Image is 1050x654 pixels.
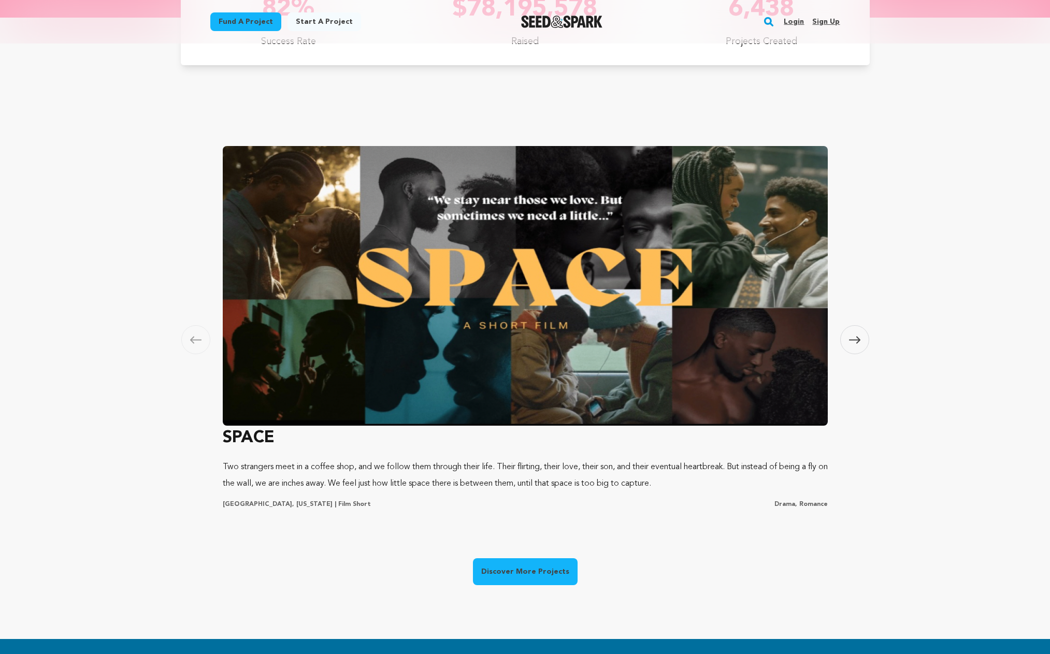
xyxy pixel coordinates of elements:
a: SPACE Two strangers meet in a coffee shop, and we follow them through their life. Their flirting,... [223,142,828,508]
p: Two strangers meet in a coffee shop, and we follow them through their life. Their flirting, their... [223,459,828,492]
span: Film Short [338,501,371,507]
a: Discover More Projects [473,558,578,585]
a: Start a project [287,12,361,31]
a: Fund a project [210,12,281,31]
h3: SPACE [223,426,828,450]
a: Seed&Spark Homepage [521,16,602,28]
p: Drama, Romance [774,500,828,508]
img: SPACE [223,146,828,426]
a: Sign up [812,13,840,30]
a: Login [784,13,804,30]
img: Seed&Spark Logo Dark Mode [521,16,602,28]
span: [GEOGRAPHIC_DATA], [US_STATE] | [223,501,336,507]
